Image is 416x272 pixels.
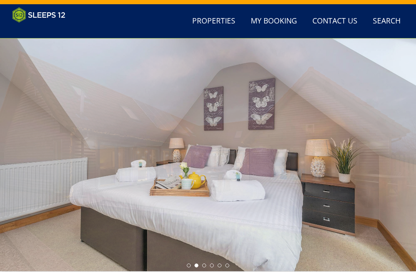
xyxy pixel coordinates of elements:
[189,13,238,30] a: Properties
[309,13,361,30] a: Contact Us
[370,13,404,30] a: Search
[12,8,65,23] img: Sleeps 12
[248,13,300,30] a: My Booking
[8,28,89,34] iframe: Customer reviews powered by Trustpilot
